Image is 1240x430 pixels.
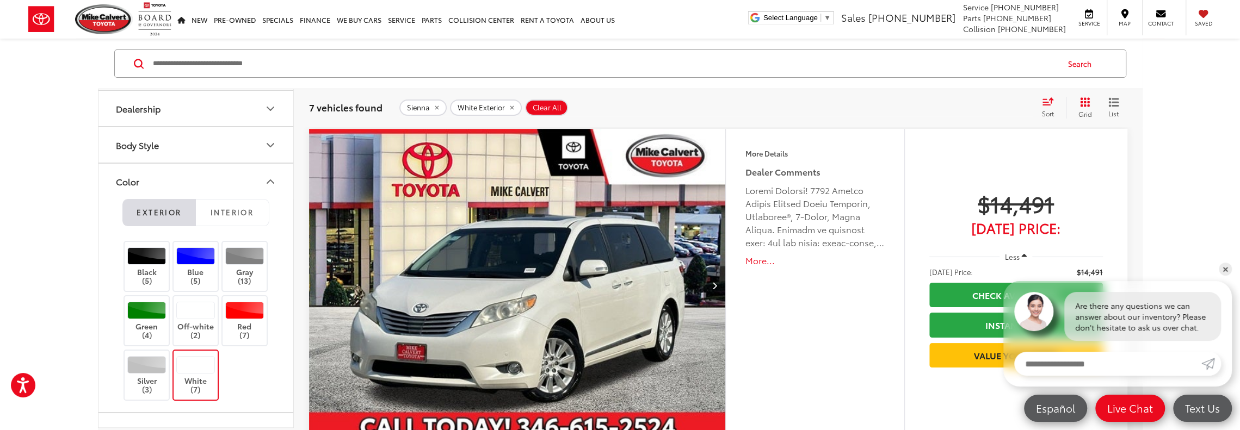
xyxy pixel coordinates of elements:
span: Service [963,2,989,13]
label: Black (5) [125,247,169,286]
button: Less [1000,247,1032,266]
a: Submit [1201,352,1221,376]
span: Español [1031,401,1081,415]
span: [PHONE_NUMBER] [983,13,1051,23]
button: remove Sienna [399,99,447,116]
div: Color [116,176,139,186]
a: Live Chat [1095,395,1165,422]
span: Live Chat [1102,401,1158,415]
span: Sales [841,10,866,24]
span: List [1108,109,1119,118]
span: Contact [1148,20,1174,27]
a: Español [1024,395,1087,422]
span: Saved [1192,20,1216,27]
button: Grid View [1066,97,1100,119]
img: Mike Calvert Toyota [75,4,133,34]
button: DealershipDealership [98,91,294,126]
label: Red (7) [223,302,267,340]
span: [PHONE_NUMBER] [991,2,1059,13]
label: Gray (13) [223,247,267,286]
a: Text Us [1173,395,1232,422]
span: Map [1113,20,1137,27]
label: Blue (5) [174,247,218,286]
label: White (7) [174,356,218,395]
span: Less [1005,252,1020,261]
span: [DATE] Price: [929,266,973,277]
span: Clear All [533,103,562,112]
input: Enter your message [1014,352,1201,376]
a: Check Availability [929,283,1103,307]
span: Sienna [407,103,430,112]
a: Select Language​ [763,14,831,22]
div: Loremi Dolorsi! 7792 Ametco Adipis Elitsed Doeiu Temporin, Utlaboree®, 7-Dolor, Magna Aliqua. Eni... [745,184,885,249]
label: Silver (3) [125,356,169,395]
span: ​ [821,14,821,22]
div: Color [264,175,277,188]
input: Search by Make, Model, or Keyword [152,51,1058,77]
button: List View [1100,97,1127,119]
button: Select sort value [1037,97,1066,119]
button: remove White [450,99,522,116]
div: Body Style [116,140,159,150]
div: Are there any questions we can answer about our inventory? Please don't hesitate to ask us over c... [1064,292,1221,341]
label: Off-white (2) [174,302,218,340]
button: Clear All [525,99,568,116]
button: Body StyleBody Style [98,127,294,163]
button: More... [745,254,885,267]
button: Search [1058,50,1107,77]
a: Instant Deal [929,313,1103,337]
span: [PHONE_NUMBER] [998,23,1066,34]
div: Body Style [264,139,277,152]
h5: Dealer Comments [745,165,885,178]
span: [PHONE_NUMBER] [868,10,955,24]
span: ▼ [824,14,831,22]
span: Parts [963,13,981,23]
span: White Exterior [458,103,505,112]
a: Value Your Trade [929,343,1103,367]
span: Select Language [763,14,818,22]
span: 7 vehicles found [309,101,383,114]
span: $14,491 [929,190,1103,217]
span: Text Us [1180,401,1225,415]
span: [DATE] Price: [929,222,1103,233]
button: Next image [704,266,725,304]
h4: More Details [745,149,885,157]
span: Service [1077,20,1101,27]
span: Sort [1042,109,1054,118]
div: Dealership [264,102,277,115]
span: Interior [211,207,254,217]
div: Dealership [116,103,161,114]
span: $14,491 [1077,266,1103,277]
button: ColorColor [98,164,294,199]
img: Agent profile photo [1014,292,1053,331]
span: Grid [1078,109,1092,119]
label: Green (4) [125,302,169,340]
span: Collision [963,23,996,34]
